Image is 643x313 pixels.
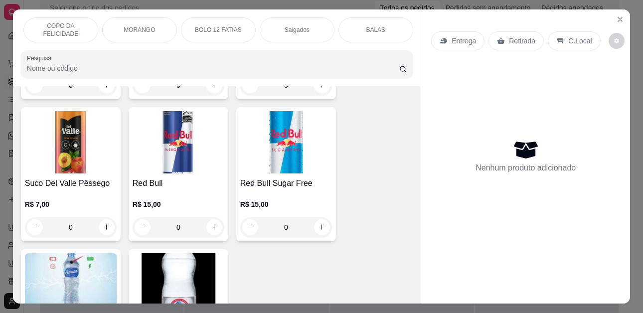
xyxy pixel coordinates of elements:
[609,33,625,49] button: decrease-product-quantity
[133,177,224,189] h4: Red Bull
[124,26,155,34] p: MORANGO
[568,36,592,46] p: C.Local
[206,219,222,235] button: increase-product-quantity
[240,177,332,189] h4: Red Bull Sugar Free
[133,199,224,209] p: R$ 15,00
[133,111,224,173] img: product-image
[240,111,332,173] img: product-image
[25,111,117,173] img: product-image
[285,26,310,34] p: Salgados
[195,26,242,34] p: BOLO 12 FATIAS
[242,219,258,235] button: decrease-product-quantity
[509,36,535,46] p: Retirada
[25,199,117,209] p: R$ 7,00
[135,219,151,235] button: decrease-product-quantity
[366,26,385,34] p: BALAS
[27,219,43,235] button: decrease-product-quantity
[99,219,115,235] button: increase-product-quantity
[32,22,90,38] p: COPO DA FELICIDADE
[612,11,628,27] button: Close
[314,219,330,235] button: increase-product-quantity
[240,199,332,209] p: R$ 15,00
[476,162,576,174] p: Nenhum produto adicionado
[25,177,117,189] h4: Suco Del Valle Pêssego
[452,36,476,46] p: Entrega
[27,54,55,62] label: Pesquisa
[27,63,399,73] input: Pesquisa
